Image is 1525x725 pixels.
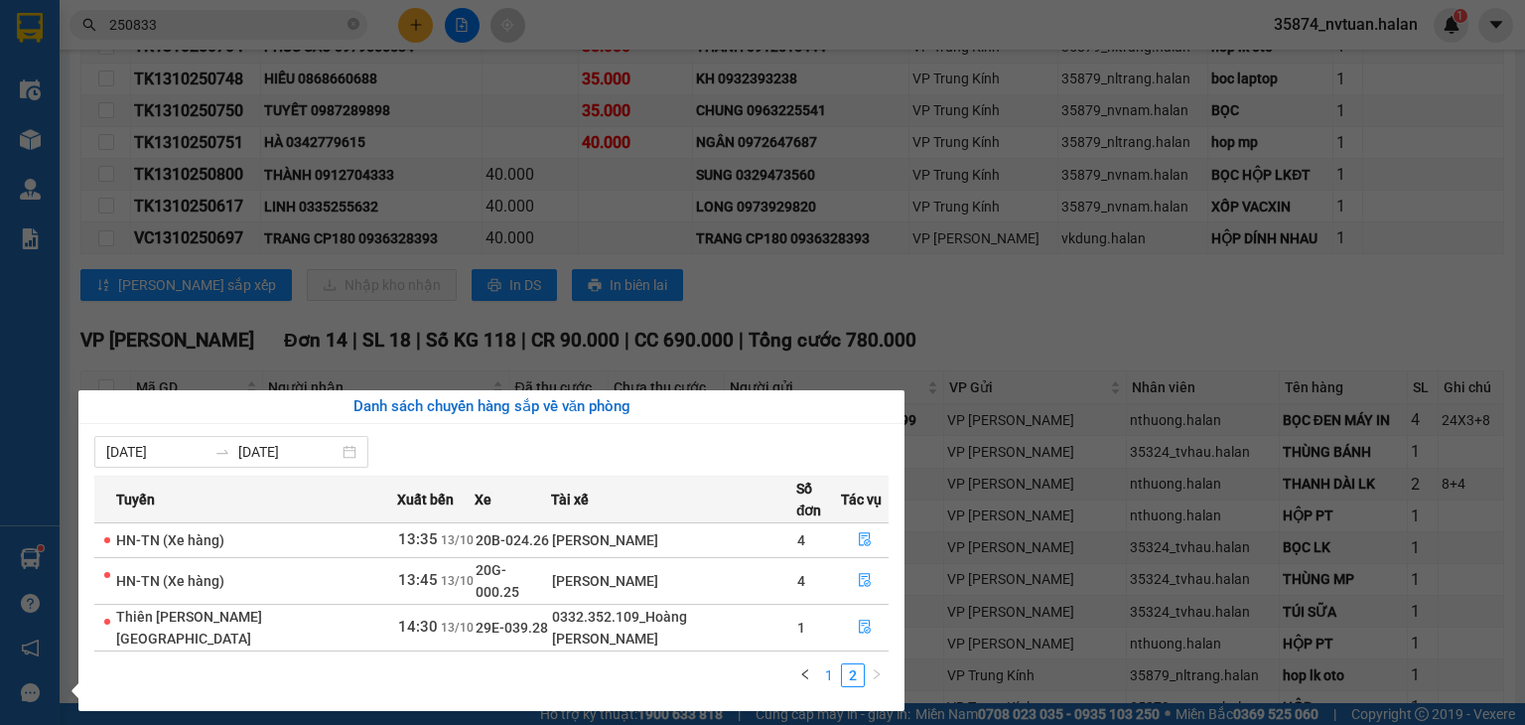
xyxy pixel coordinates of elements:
[842,524,888,556] button: file-done
[552,570,795,592] div: [PERSON_NAME]
[797,573,805,589] span: 4
[441,621,474,635] span: 13/10
[796,478,840,521] span: Số đơn
[214,444,230,460] span: swap-right
[871,668,883,680] span: right
[797,620,805,636] span: 1
[551,489,589,510] span: Tài xế
[475,489,491,510] span: Xe
[106,441,207,463] input: Từ ngày
[116,489,155,510] span: Tuyến
[476,562,519,600] span: 20G-000.25
[858,620,872,636] span: file-done
[398,618,438,636] span: 14:30
[865,663,889,687] button: right
[841,489,882,510] span: Tác vụ
[398,571,438,589] span: 13:45
[799,668,811,680] span: left
[397,489,454,510] span: Xuất bến
[441,533,474,547] span: 13/10
[841,663,865,687] li: 2
[116,532,224,548] span: HN-TN (Xe hàng)
[842,664,864,686] a: 2
[214,444,230,460] span: to
[858,573,872,589] span: file-done
[818,664,840,686] a: 1
[116,573,224,589] span: HN-TN (Xe hàng)
[793,663,817,687] button: left
[476,620,548,636] span: 29E-039.28
[238,441,339,463] input: Đến ngày
[865,663,889,687] li: Next Page
[552,606,795,650] div: 0332.352.109_Hoàng [PERSON_NAME]
[94,395,889,419] div: Danh sách chuyến hàng sắp về văn phòng
[858,532,872,548] span: file-done
[398,530,438,548] span: 13:35
[817,663,841,687] li: 1
[842,565,888,597] button: file-done
[552,529,795,551] div: [PERSON_NAME]
[793,663,817,687] li: Previous Page
[441,574,474,588] span: 13/10
[797,532,805,548] span: 4
[842,612,888,644] button: file-done
[116,609,262,647] span: Thiên [PERSON_NAME][GEOGRAPHIC_DATA]
[476,532,549,548] span: 20B-024.26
